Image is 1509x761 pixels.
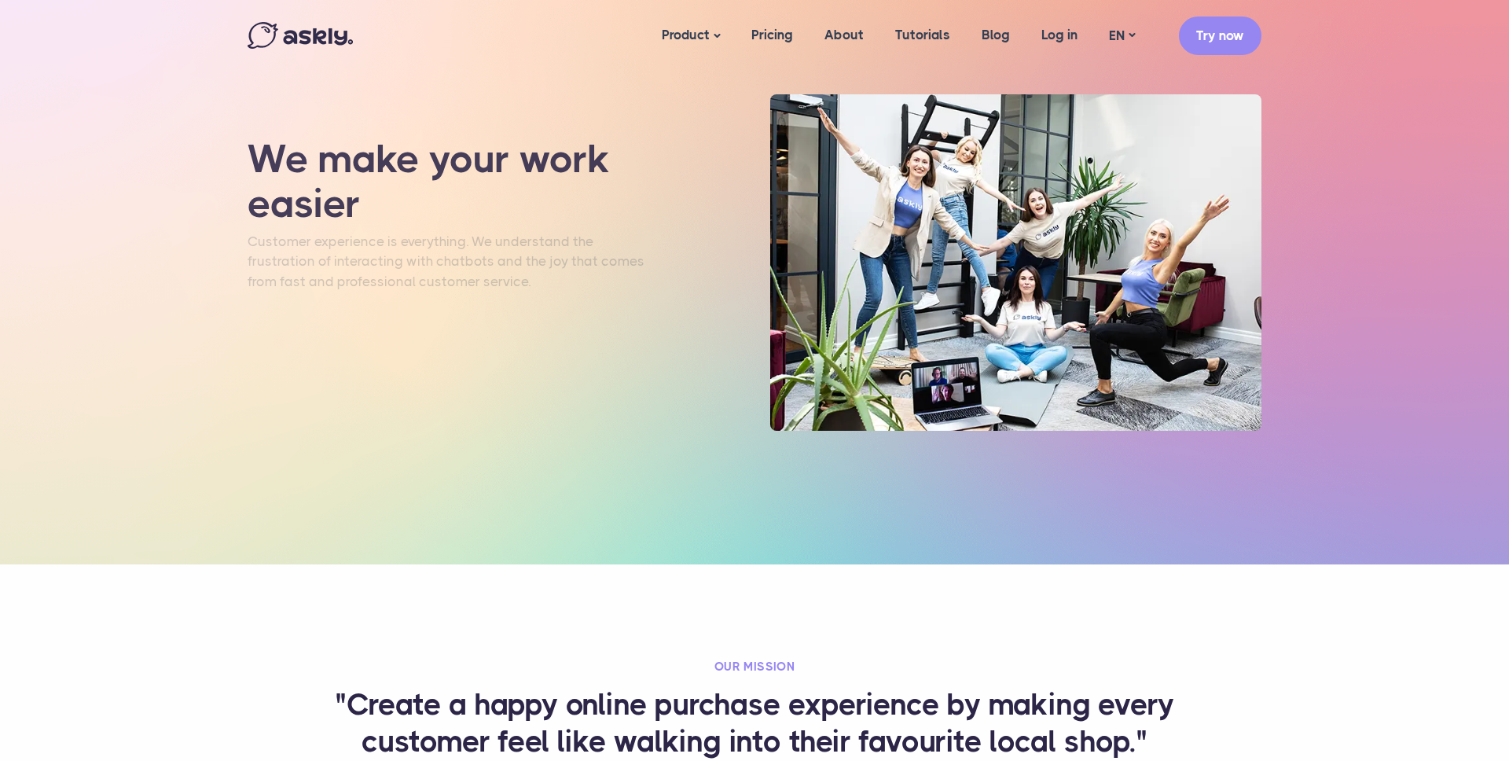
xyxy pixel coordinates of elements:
[1179,17,1261,55] a: Try now
[736,5,809,65] a: Pricing
[248,250,652,311] p: Customer experience is everything. We understand the frustration of interacting with chatbots and...
[646,5,736,67] a: Product
[248,22,353,49] img: Askly
[1093,24,1151,47] a: EN
[248,318,652,358] p: That’s why we have created Askly chat to elevate the level of online customer support.
[879,5,966,65] a: Tutorials
[334,686,1175,761] h3: "Create a happy online purchase experience by making every customer feel like walking into their ...
[248,140,652,230] h1: We make your work easier
[966,5,1026,65] a: Blog
[334,659,1175,675] h2: Our mission
[1026,5,1093,65] a: Log in
[809,5,879,65] a: About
